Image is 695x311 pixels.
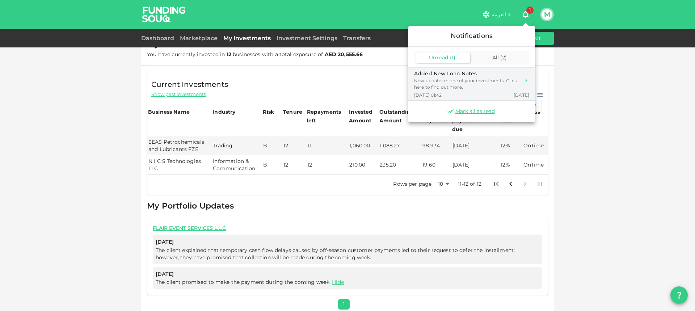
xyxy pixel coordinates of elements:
[514,92,529,98] span: [DATE]
[450,54,455,61] span: ( 1 )
[500,54,507,61] span: ( 2 )
[492,54,499,61] span: All
[414,92,442,98] span: [DATE] 01:42
[455,108,495,115] span: Mark all as read
[414,70,520,77] div: Added New Loan Notes
[451,32,493,40] span: Notifications
[414,77,520,91] div: New update on one of your investments. Click here to find out more.
[429,54,448,61] span: Unread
